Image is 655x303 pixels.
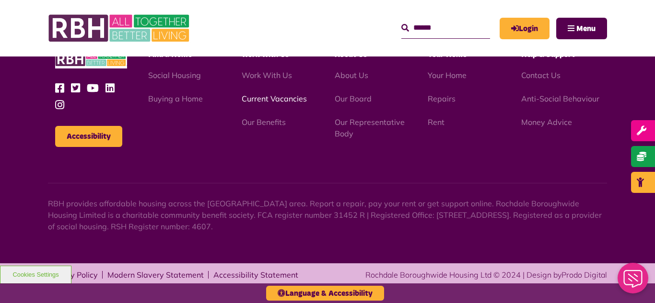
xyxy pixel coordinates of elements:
a: Prodo Digital - open in a new tab [561,270,607,280]
button: Language & Accessibility [266,286,384,301]
a: Rent [428,117,444,127]
img: RBH [55,50,127,68]
a: Modern Slavery Statement - open in a new tab [107,271,204,279]
p: RBH provides affordable housing across the [GEOGRAPHIC_DATA] area. Report a repair, pay your rent... [48,198,607,232]
a: Work With Us [242,70,292,80]
a: Our Benefits [242,117,286,127]
button: Accessibility [55,126,122,147]
img: RBH [48,10,192,47]
a: Buying a Home [148,94,203,103]
a: Money Advice [521,117,572,127]
input: Search [401,18,490,38]
button: Navigation [556,18,607,39]
a: Repairs [428,94,456,103]
div: Rochdale Boroughwide Housing Ltd © 2024 | Design by [365,269,607,281]
a: Our Board [335,94,372,103]
a: Contact Us [521,70,561,80]
iframe: Netcall Web Assistant for live chat [612,260,655,303]
a: About Us [335,70,368,80]
span: Menu [576,25,596,33]
a: Your Home [428,70,467,80]
a: Accessibility Statement [213,271,298,279]
a: Our Representative Body [335,117,405,138]
a: Social Housing - open in a new tab [148,70,201,80]
a: Anti-Social Behaviour [521,94,599,103]
a: Current Vacancies [242,94,307,103]
a: Privacy Policy [48,271,98,279]
a: MyRBH [500,18,550,39]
